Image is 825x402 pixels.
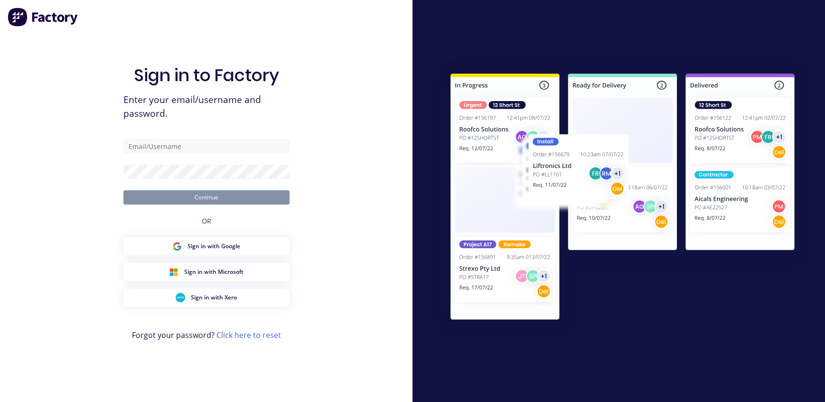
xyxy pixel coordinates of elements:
[430,55,816,342] img: Sign in
[191,293,237,302] span: Sign in with Xero
[184,268,244,276] span: Sign in with Microsoft
[176,293,185,302] img: Xero Sign in
[123,93,290,121] span: Enter your email/username and password.
[123,139,290,153] input: Email/Username
[132,329,281,341] span: Forgot your password?
[134,65,279,85] h1: Sign in to Factory
[169,267,178,277] img: Microsoft Sign in
[123,263,290,281] button: Microsoft Sign inSign in with Microsoft
[8,8,79,27] img: Factory
[123,190,290,205] button: Continue
[123,289,290,307] button: Xero Sign inSign in with Xero
[202,205,211,237] div: OR
[187,242,240,251] span: Sign in with Google
[123,237,290,255] button: Google Sign inSign in with Google
[216,330,281,340] a: Click here to reset
[172,242,182,251] img: Google Sign in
